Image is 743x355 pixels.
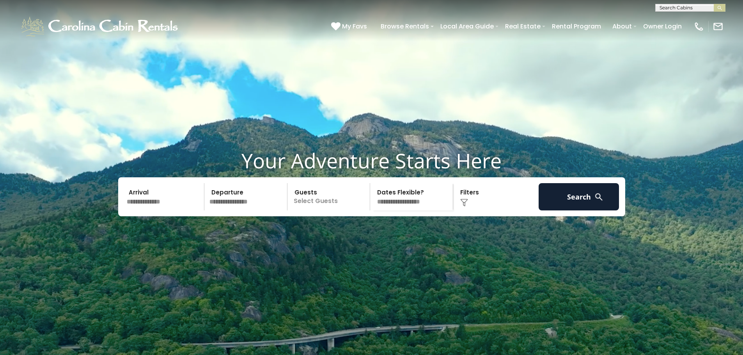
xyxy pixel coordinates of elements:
h1: Your Adventure Starts Here [6,148,737,173]
img: phone-regular-white.png [693,21,704,32]
span: My Favs [342,21,367,31]
a: Owner Login [639,19,686,33]
button: Search [539,183,619,210]
img: White-1-1-2.png [20,15,181,38]
img: mail-regular-white.png [713,21,723,32]
img: filter--v1.png [460,199,468,207]
a: About [608,19,636,33]
p: Select Guests [290,183,370,210]
a: My Favs [331,21,369,32]
a: Browse Rentals [377,19,433,33]
a: Local Area Guide [436,19,498,33]
img: search-regular-white.png [594,192,604,202]
a: Rental Program [548,19,605,33]
a: Real Estate [501,19,544,33]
